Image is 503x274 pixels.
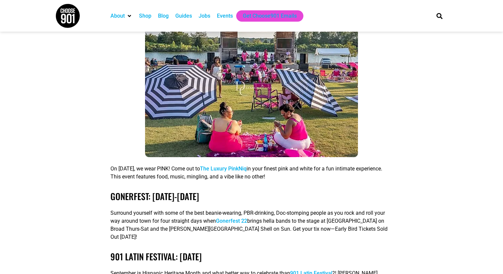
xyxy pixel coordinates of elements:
[434,10,445,21] div: Search
[110,190,199,203] a: Gonerfest: [DATE]-[DATE]
[110,209,392,241] p: Surround yourself with some of the best beanie-wearing, PBR-drinking, Doc-stomping people as you ...
[110,165,392,181] p: On [DATE], we wear PINK! Come out to in your finest pink and white for a fun intimate experience....
[110,12,125,20] a: About
[107,10,425,22] nav: Main nav
[217,12,233,20] a: Events
[200,165,247,172] a: The Luxury PinkNiq
[216,218,247,224] a: Gonerfest 22
[199,12,210,20] a: Jobs
[243,12,297,20] a: Get Choose901 Emails
[107,10,136,22] div: About
[139,12,151,20] a: Shop
[175,12,192,20] a: Guides
[158,12,169,20] a: Blog
[110,250,202,263] a: 901 Latin Festival: [DATE]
